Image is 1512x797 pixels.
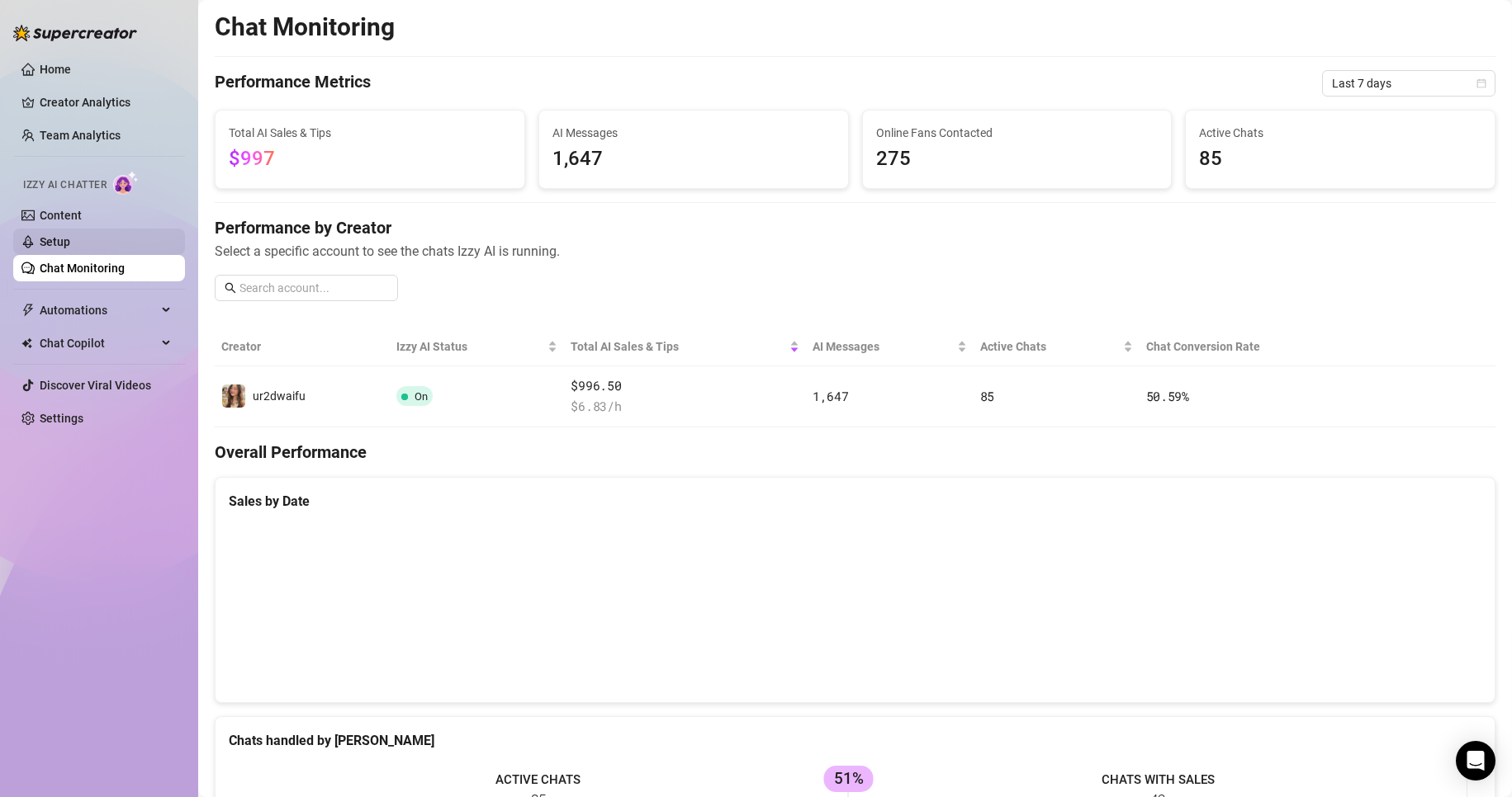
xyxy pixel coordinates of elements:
[215,328,390,366] th: Creator
[40,209,82,222] a: Content
[23,177,107,193] span: Izzy AI Chatter
[225,282,236,294] span: search
[396,337,545,356] span: Izzy AI Status
[13,25,137,41] img: logo-BBDzfeDw.svg
[40,330,157,356] span: Chat Copilot
[40,412,83,425] a: Settings
[571,376,799,396] span: $996.50
[253,389,306,403] span: ur2dwaifu
[215,216,1495,239] h4: Performance by Creator
[1476,78,1486,88] span: calendar
[113,171,139,195] img: AI Chatter
[571,397,799,417] span: $ 6.83 /h
[40,235,70,248] a: Setup
[215,12,395,43] h2: Chat Monitoring
[1199,144,1481,175] span: 85
[571,337,785,356] span: Total AI Sales & Tips
[215,441,1495,464] h4: Overall Performance
[1456,741,1495,780] div: Open Intercom Messenger
[552,144,835,175] span: 1,647
[40,89,172,116] a: Creator Analytics
[222,384,245,408] img: ur2dwaifu
[974,328,1140,366] th: Active Chats
[564,328,805,366] th: Total AI Sales & Tips
[40,297,157,323] span: Automations
[21,304,35,317] span: thunderbolt
[1332,71,1486,96] span: Last 7 days
[239,279,388,297] input: Search account...
[876,124,1159,142] span: Online Fans Contacted
[552,124,835,142] span: AI Messages
[215,70,371,97] h4: Performance Metrics
[1140,328,1367,366] th: Chat Conversion Rate
[40,129,121,142] a: Team Analytics
[813,337,954,356] span: AI Messages
[229,730,1481,751] div: Chats handled by [PERSON_NAME]
[229,491,1481,512] div: Sales by Date
[980,337,1120,356] span: Active Chats
[40,262,125,275] a: Chat Monitoring
[980,388,994,404] span: 85
[229,124,511,142] span: Total AI Sales & Tips
[806,328,974,366] th: AI Messages
[40,379,151,392] a: Discover Viral Videos
[40,63,71,76] a: Home
[390,328,565,366] th: Izzy AI Status
[1199,124,1481,142] span: Active Chats
[215,241,1495,262] span: Select a specific account to see the chats Izzy AI is running.
[415,390,428,403] span: On
[1146,388,1189,404] span: 50.59 %
[229,147,275,170] span: $997
[21,337,32,349] img: Chat Copilot
[876,144,1159,175] span: 275
[813,388,849,404] span: 1,647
